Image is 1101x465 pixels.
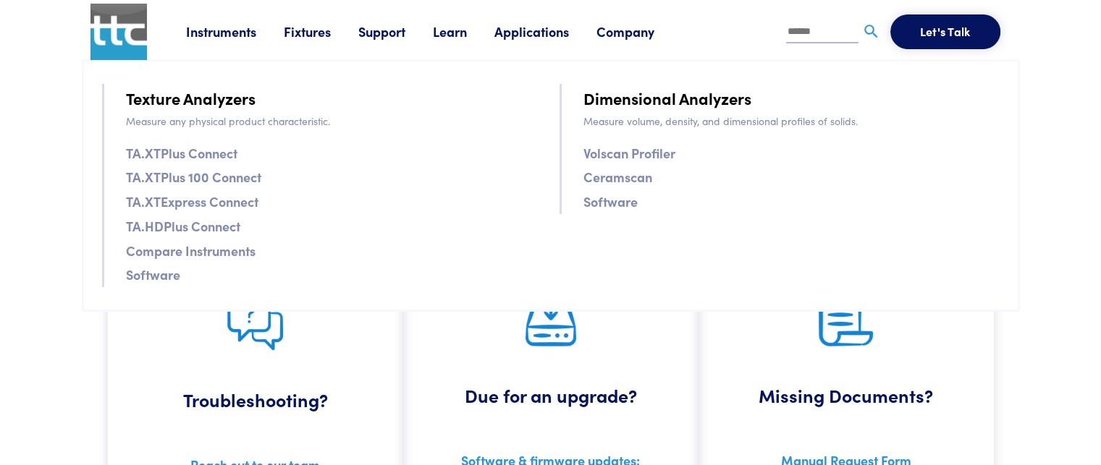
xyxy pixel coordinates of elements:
a: TA.XTPlus 100 Connect [126,166,261,187]
img: ttc_logo_1x1_v1.0.png [90,4,147,60]
a: Volscan Profiler [583,142,675,163]
p: Measure volume, density, and dimensional profiles of solids. [583,113,1000,129]
a: Company [596,22,682,40]
a: Learn [433,22,494,40]
h5: Missing Documents? [720,346,972,444]
a: Support [358,22,433,40]
a: TA.XTPlus Connect [126,142,237,163]
a: TA.HDPlus Connect [126,216,240,236]
a: Compare Instruments [126,240,256,261]
a: Software [126,264,180,285]
a: Texture Analyzers [126,85,256,111]
h5: Due for an upgrade? [425,346,677,444]
a: Instruments [186,22,284,40]
img: documents.png [819,294,873,346]
h5: Troubleshooting? [130,351,381,448]
a: Dimensional Analyzers [583,85,751,111]
a: TA.XTExpress Connect [126,191,258,212]
img: troubleshooting.png [227,294,283,351]
p: Measure any physical product characteristic. [126,113,542,129]
a: Applications [494,22,596,40]
button: Let's Talk [890,14,1000,49]
a: Ceramscan [583,166,652,187]
img: upgrade.png [526,294,576,346]
a: Fixtures [284,22,358,40]
a: Software [583,191,638,212]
